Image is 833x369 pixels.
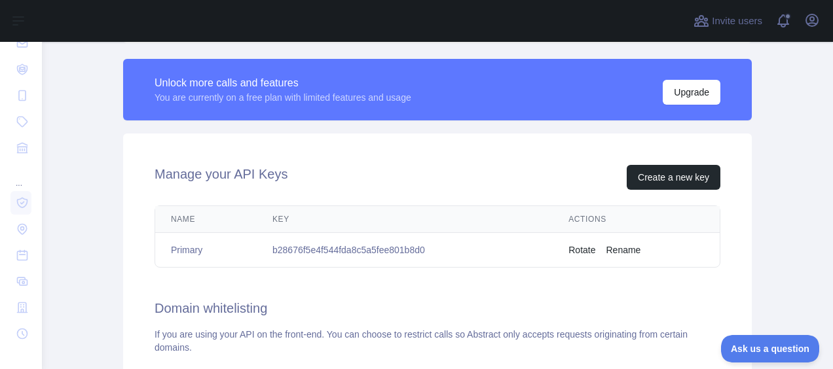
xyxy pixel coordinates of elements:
[553,206,720,233] th: Actions
[691,10,765,31] button: Invite users
[155,91,411,104] div: You are currently on a free plan with limited features and usage
[155,299,720,317] h2: Domain whitelisting
[721,335,820,362] iframe: Toggle Customer Support
[10,162,31,188] div: ...
[257,206,553,233] th: Key
[568,243,595,256] button: Rotate
[663,80,720,105] button: Upgrade
[155,165,287,190] h2: Manage your API Keys
[155,328,720,354] div: If you are using your API on the front-end. You can choose to restrict calls so Abstract only acc...
[155,206,257,233] th: Name
[257,233,553,268] td: b28676f5e4f544fda8c5a5fee801b8d0
[155,233,257,268] td: Primary
[712,14,762,29] span: Invite users
[155,75,411,91] div: Unlock more calls and features
[627,165,720,190] button: Create a new key
[606,243,640,256] button: Rename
